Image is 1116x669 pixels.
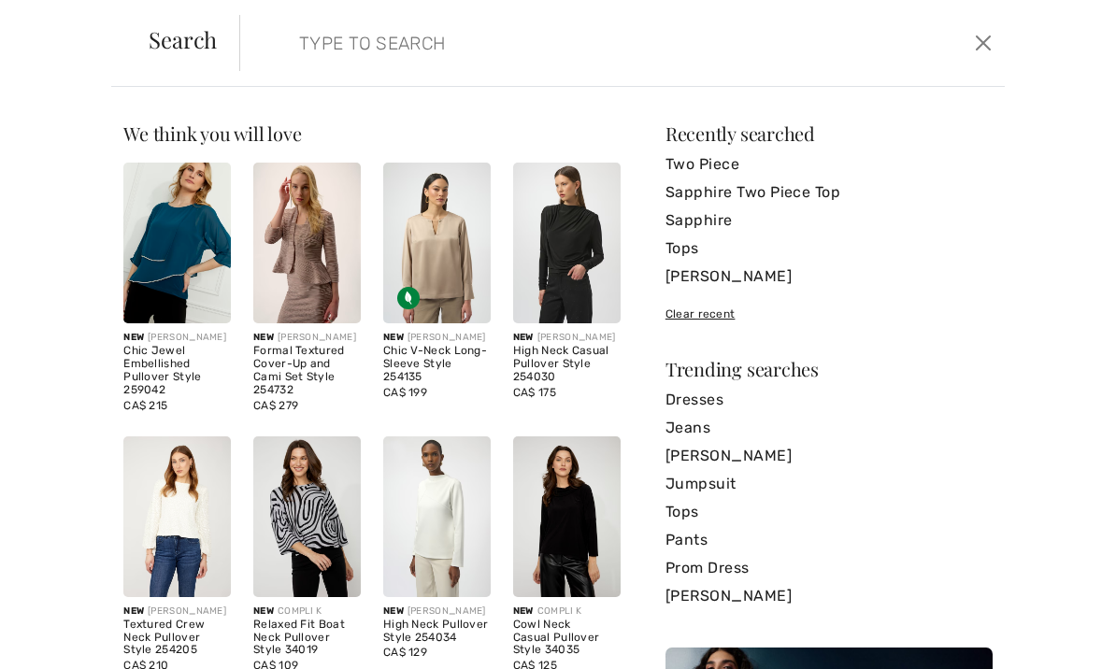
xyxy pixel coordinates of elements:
div: [PERSON_NAME] [123,605,231,619]
a: Dresses [665,386,993,414]
img: High Neck Casual Pullover Style 254030. Black [513,163,621,323]
div: Trending searches [665,360,993,378]
div: [PERSON_NAME] [253,331,361,345]
a: Tops [665,235,993,263]
img: Formal Textured Cover-Up and Cami Set Style 254732. Sand [253,163,361,323]
span: CA$ 199 [383,386,427,399]
span: New [123,605,144,617]
div: Recently searched [665,124,993,143]
span: CA$ 175 [513,386,556,399]
img: Chic Jewel Embellished Pullover Style 259042. Dark Teal [123,163,231,323]
span: We think you will love [123,121,301,146]
span: New [123,332,144,343]
span: Search [149,28,217,50]
div: Cowl Neck Casual Pullover Style 34035 [513,619,621,657]
img: Relaxed Fit Boat Neck Pullover Style 34019. As sample [253,436,361,597]
a: [PERSON_NAME] [665,442,993,470]
span: New [253,605,274,617]
img: Cowl Neck Casual Pullover Style 34035. Black [513,436,621,597]
a: [PERSON_NAME] [665,263,993,291]
img: High Neck Pullover Style 254034. Black [383,436,491,597]
a: Pants [665,526,993,554]
span: New [513,332,534,343]
a: Prom Dress [665,554,993,582]
div: [PERSON_NAME] [383,605,491,619]
a: Jeans [665,414,993,442]
div: Textured Crew Neck Pullover Style 254205 [123,619,231,657]
div: [PERSON_NAME] [513,331,621,345]
div: Formal Textured Cover-Up and Cami Set Style 254732 [253,345,361,396]
span: New [383,605,404,617]
span: CA$ 215 [123,399,167,412]
div: Chic Jewel Embellished Pullover Style 259042 [123,345,231,396]
a: Sapphire Two Piece Top [665,178,993,206]
a: Tops [665,498,993,526]
div: COMPLI K [513,605,621,619]
img: Chic V-Neck Long-Sleeve Style 254135. Fawn [383,163,491,323]
span: CA$ 279 [253,399,298,412]
div: Clear recent [665,306,993,322]
input: TYPE TO SEARCH [285,15,798,71]
div: Chic V-Neck Long-Sleeve Style 254135 [383,345,491,383]
div: [PERSON_NAME] [123,331,231,345]
a: Two Piece [665,150,993,178]
span: New [383,332,404,343]
a: Sapphire [665,206,993,235]
div: [PERSON_NAME] [383,331,491,345]
a: Jumpsuit [665,470,993,498]
img: Textured Crew Neck Pullover Style 254205. Winter White [123,436,231,597]
div: COMPLI K [253,605,361,619]
div: High Neck Casual Pullover Style 254030 [513,345,621,383]
span: CA$ 129 [383,646,427,659]
button: Close [969,28,996,58]
div: Relaxed Fit Boat Neck Pullover Style 34019 [253,619,361,657]
a: [PERSON_NAME] [665,582,993,610]
img: Sustainable Fabric [397,287,420,309]
span: New [513,605,534,617]
span: New [253,332,274,343]
div: High Neck Pullover Style 254034 [383,619,491,645]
